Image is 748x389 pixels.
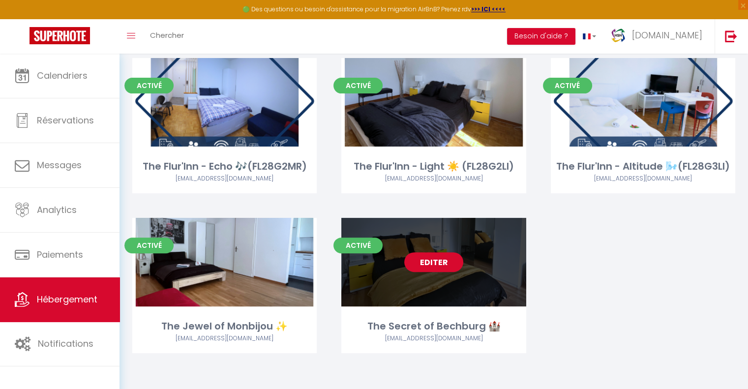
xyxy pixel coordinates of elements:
[341,174,526,183] div: Airbnb
[725,30,737,42] img: logout
[341,319,526,334] div: The Secret of Bechburg 🏰
[124,238,174,253] span: Activé
[341,334,526,343] div: Airbnb
[132,174,317,183] div: Airbnb
[132,334,317,343] div: Airbnb
[37,204,77,216] span: Analytics
[471,5,506,13] a: >>> ICI <<<<
[124,78,174,93] span: Activé
[543,78,592,93] span: Activé
[37,159,82,171] span: Messages
[37,114,94,126] span: Réservations
[404,252,463,272] a: Editer
[603,19,715,54] a: ... [DOMAIN_NAME]
[341,159,526,174] div: The Flur'Inn - Light ☀️ (FL28G2LI)
[150,30,184,40] span: Chercher
[37,69,88,82] span: Calendriers
[37,248,83,261] span: Paiements
[507,28,575,45] button: Besoin d'aide ?
[551,174,735,183] div: Airbnb
[38,337,93,350] span: Notifications
[551,159,735,174] div: The Flur'Inn - Altitude 🌬️(FL28G3LI)
[30,27,90,44] img: Super Booking
[37,293,97,305] span: Hébergement
[611,28,626,43] img: ...
[132,319,317,334] div: The Jewel of Monbijou ✨
[132,159,317,174] div: The Flur'Inn - Echo 🎶(FL28G2MR)
[333,238,383,253] span: Activé
[143,19,191,54] a: Chercher
[333,78,383,93] span: Activé
[632,29,702,41] span: [DOMAIN_NAME]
